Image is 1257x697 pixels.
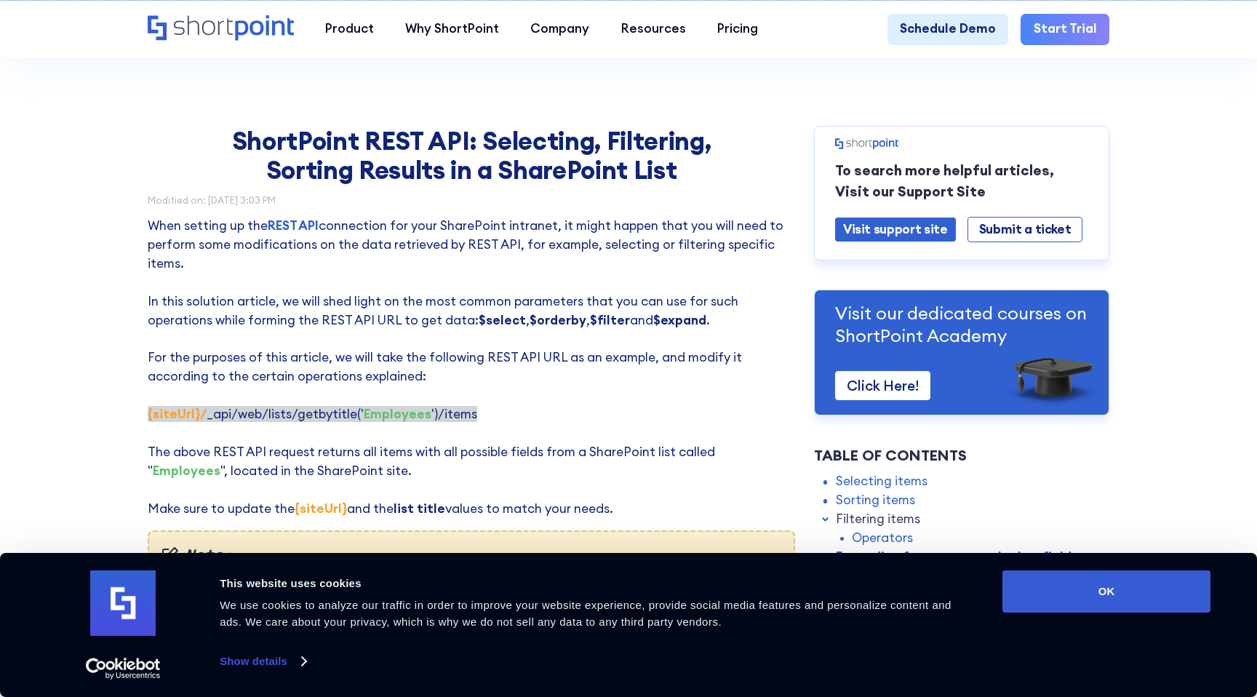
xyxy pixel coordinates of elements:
[153,463,220,479] strong: Employees
[590,312,630,328] strong: $filter
[835,160,1088,202] p: To search more helpful articles, Visit our Support Site
[835,371,930,401] a: Click Here!
[653,312,706,328] strong: $expand
[394,501,445,517] strong: list title
[220,599,951,628] span: We use cookies to analyze our traffic in order to improve your website experience, provide social...
[90,570,156,636] img: logo
[60,658,187,680] a: Usercentrics Cookiebot - opens in a new window
[479,312,526,328] strong: $select
[515,14,605,45] a: Company
[814,445,1109,466] div: Table of Contents
[835,302,1088,348] p: Visit our dedicated courses on ShortPoint Academy
[148,217,795,519] p: When setting up the connection for your SharePoint intranet, it might happen that you will need t...
[836,510,920,529] a: Filtering items
[405,20,499,39] div: Why ShortPoint
[605,14,701,45] a: Resources
[161,544,781,567] em: Note:
[325,20,374,39] div: Product
[364,406,431,422] strong: Employees
[621,20,686,39] div: Resources
[852,529,913,548] a: Operators
[220,650,306,672] a: Show details
[148,406,477,422] span: ‍ _api/web/lists/getbytitle(' ')/items
[530,20,589,39] div: Company
[268,218,319,234] a: REST API
[717,20,758,39] div: Pricing
[1021,14,1109,45] a: Start Trial
[148,530,795,629] div: If you would like to become more familiar with the ShortPoint REST API, please check our solution...
[967,217,1083,242] a: Submit a ticket
[220,575,970,592] div: This website uses cookies
[390,14,515,45] a: Why ShortPoint
[295,501,347,517] strong: {siteUrl}
[836,548,1078,567] a: Expanding for a person or lookup fields
[148,196,795,205] div: Modified on: [DATE] 3:03 PM
[310,14,390,45] a: Product
[530,312,586,328] strong: $orderby
[199,126,744,184] h1: ShortPoint REST API: Selecting, Filtering, Sorting Results in a SharePoint List
[887,14,1009,45] a: Schedule Demo
[836,491,915,510] a: Sorting items
[1002,570,1210,613] button: OK
[148,15,294,43] a: Home
[835,218,956,241] a: Visit support site
[836,472,927,491] a: Selecting items
[148,406,207,422] strong: {siteUrl}/
[701,14,773,45] a: Pricing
